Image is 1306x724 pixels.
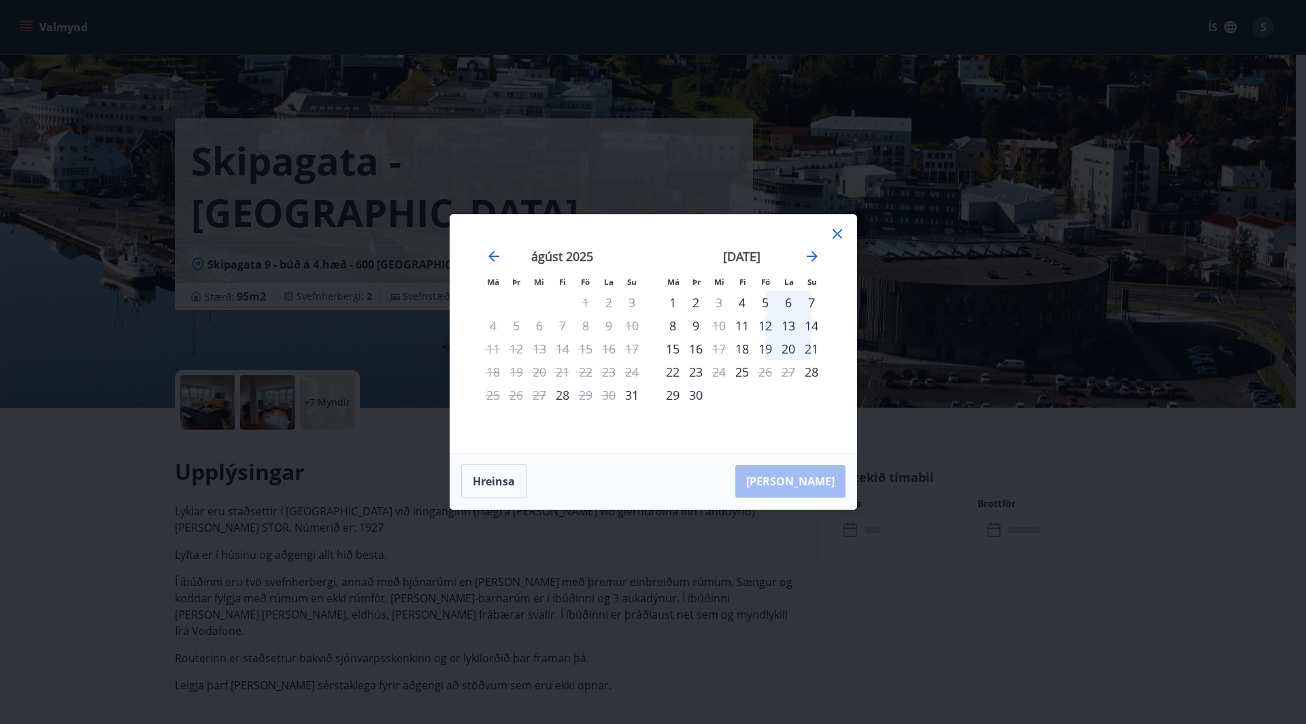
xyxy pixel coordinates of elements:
td: Not available. miðvikudagur, 20. ágúst 2025 [528,360,551,383]
td: Not available. föstudagur, 8. ágúst 2025 [574,314,597,337]
div: Aðeins útritun í boði [707,337,731,360]
td: Choose sunnudagur, 28. september 2025 as your check-in date. It’s available. [800,360,823,383]
td: Choose laugardagur, 6. september 2025 as your check-in date. It’s available. [777,291,800,314]
td: Not available. sunnudagur, 10. ágúst 2025 [620,314,643,337]
div: Aðeins útritun í boði [707,291,731,314]
td: Not available. þriðjudagur, 5. ágúst 2025 [505,314,528,337]
td: Choose sunnudagur, 21. september 2025 as your check-in date. It’s available. [800,337,823,360]
div: Aðeins innritun í boði [800,360,823,383]
td: Choose fimmtudagur, 25. september 2025 as your check-in date. It’s available. [731,360,754,383]
td: Not available. þriðjudagur, 19. ágúst 2025 [505,360,528,383]
td: Choose fimmtudagur, 18. september 2025 as your check-in date. It’s available. [731,337,754,360]
td: Not available. sunnudagur, 17. ágúst 2025 [620,337,643,360]
div: 22 [661,360,684,383]
small: Fi [739,277,746,287]
div: 12 [754,314,777,337]
div: 13 [777,314,800,337]
td: Not available. þriðjudagur, 26. ágúst 2025 [505,383,528,407]
td: Not available. þriðjudagur, 12. ágúst 2025 [505,337,528,360]
td: Not available. föstudagur, 29. ágúst 2025 [574,383,597,407]
small: Þr [692,277,701,287]
td: Not available. föstudagur, 22. ágúst 2025 [574,360,597,383]
td: Not available. sunnudagur, 3. ágúst 2025 [620,291,643,314]
td: Not available. miðvikudagur, 27. ágúst 2025 [528,383,551,407]
td: Not available. föstudagur, 26. september 2025 [754,360,777,383]
td: Choose mánudagur, 15. september 2025 as your check-in date. It’s available. [661,337,684,360]
div: 21 [800,337,823,360]
td: Choose laugardagur, 13. september 2025 as your check-in date. It’s available. [777,314,800,337]
td: Choose þriðjudagur, 23. september 2025 as your check-in date. It’s available. [684,360,707,383]
td: Choose fimmtudagur, 4. september 2025 as your check-in date. It’s available. [731,291,754,314]
td: Choose föstudagur, 12. september 2025 as your check-in date. It’s available. [754,314,777,337]
small: La [784,277,794,287]
td: Choose fimmtudagur, 11. september 2025 as your check-in date. It’s available. [731,314,754,337]
td: Not available. föstudagur, 1. ágúst 2025 [574,291,597,314]
div: Move backward to switch to the previous month. [486,248,502,264]
td: Not available. laugardagur, 16. ágúst 2025 [597,337,620,360]
div: Aðeins innritun í boði [731,314,754,337]
div: Aðeins útritun í boði [574,383,597,407]
td: Choose þriðjudagur, 16. september 2025 as your check-in date. It’s available. [684,337,707,360]
small: Su [627,277,637,287]
div: Aðeins útritun í boði [754,360,777,383]
small: Mi [714,277,724,287]
td: Choose sunnudagur, 14. september 2025 as your check-in date. It’s available. [800,314,823,337]
td: Choose sunnudagur, 31. ágúst 2025 as your check-in date. It’s available. [620,383,643,407]
td: Not available. sunnudagur, 24. ágúst 2025 [620,360,643,383]
div: 30 [684,383,707,407]
td: Not available. miðvikudagur, 24. september 2025 [707,360,731,383]
td: Choose mánudagur, 1. september 2025 as your check-in date. It’s available. [661,291,684,314]
div: 6 [777,291,800,314]
div: Aðeins innritun í boði [731,337,754,360]
strong: ágúst 2025 [531,248,593,264]
div: 7 [800,291,823,314]
td: Not available. mánudagur, 18. ágúst 2025 [482,360,505,383]
div: 19 [754,337,777,360]
td: Not available. mánudagur, 11. ágúst 2025 [482,337,505,360]
div: 14 [800,314,823,337]
div: 1 [661,291,684,314]
td: Not available. mánudagur, 25. ágúst 2025 [482,383,505,407]
div: 23 [684,360,707,383]
td: Choose mánudagur, 22. september 2025 as your check-in date. It’s available. [661,360,684,383]
small: Fö [581,277,590,287]
td: Choose mánudagur, 29. september 2025 as your check-in date. It’s available. [661,383,684,407]
td: Not available. miðvikudagur, 13. ágúst 2025 [528,337,551,360]
td: Choose föstudagur, 19. september 2025 as your check-in date. It’s available. [754,337,777,360]
div: 9 [684,314,707,337]
small: La [604,277,614,287]
td: Not available. fimmtudagur, 14. ágúst 2025 [551,337,574,360]
td: Not available. miðvikudagur, 17. september 2025 [707,337,731,360]
small: Fi [559,277,566,287]
td: Choose þriðjudagur, 2. september 2025 as your check-in date. It’s available. [684,291,707,314]
td: Choose mánudagur, 8. september 2025 as your check-in date. It’s available. [661,314,684,337]
td: Not available. laugardagur, 2. ágúst 2025 [597,291,620,314]
button: Hreinsa [461,464,526,498]
div: Aðeins útritun í boði [707,314,731,337]
td: Not available. miðvikudagur, 3. september 2025 [707,291,731,314]
small: Má [667,277,680,287]
td: Choose sunnudagur, 7. september 2025 as your check-in date. It’s available. [800,291,823,314]
div: Aðeins innritun í boði [731,291,754,314]
td: Not available. miðvikudagur, 6. ágúst 2025 [528,314,551,337]
small: Fö [761,277,770,287]
div: 5 [754,291,777,314]
td: Not available. föstudagur, 15. ágúst 2025 [574,337,597,360]
div: Move forward to switch to the next month. [804,248,820,264]
td: Not available. mánudagur, 4. ágúst 2025 [482,314,505,337]
td: Not available. laugardagur, 30. ágúst 2025 [597,383,620,407]
div: Aðeins innritun í boði [620,383,643,407]
div: Aðeins innritun í boði [731,360,754,383]
div: Aðeins innritun í boði [551,383,574,407]
div: 16 [684,337,707,360]
td: Choose þriðjudagur, 9. september 2025 as your check-in date. It’s available. [684,314,707,337]
td: Choose fimmtudagur, 28. ágúst 2025 as your check-in date. It’s available. [551,383,574,407]
div: 8 [661,314,684,337]
div: 20 [777,337,800,360]
td: Choose föstudagur, 5. september 2025 as your check-in date. It’s available. [754,291,777,314]
td: Choose þriðjudagur, 30. september 2025 as your check-in date. It’s available. [684,383,707,407]
small: Þr [512,277,520,287]
td: Not available. laugardagur, 23. ágúst 2025 [597,360,620,383]
td: Not available. laugardagur, 9. ágúst 2025 [597,314,620,337]
td: Not available. fimmtudagur, 21. ágúst 2025 [551,360,574,383]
